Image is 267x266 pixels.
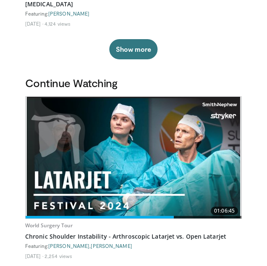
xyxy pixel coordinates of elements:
[109,39,157,59] button: Show more
[25,232,242,241] a: Chronic Shoulder Instability - Arthroscopic Latarjet vs. Open Latarjet
[25,76,242,90] h3: Continue Watching
[44,253,72,259] li: 2,254 views
[25,253,43,259] li: [DATE]
[25,242,242,249] div: Featuring: ,
[91,243,132,249] a: [PERSON_NAME]
[26,97,241,218] a: 01:06:45
[25,20,43,27] li: [DATE]
[48,11,89,16] a: [PERSON_NAME]
[27,97,240,218] img: a635c608-4951-4b34-a5e7-c87609967bf5.jpg.620x360_q85_upscale.jpg
[48,243,89,249] a: [PERSON_NAME]
[44,20,71,27] li: 4,124 views
[25,222,73,229] a: World Surgery Tour
[211,207,238,215] span: 01:06:45
[25,10,242,17] div: Featuring:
